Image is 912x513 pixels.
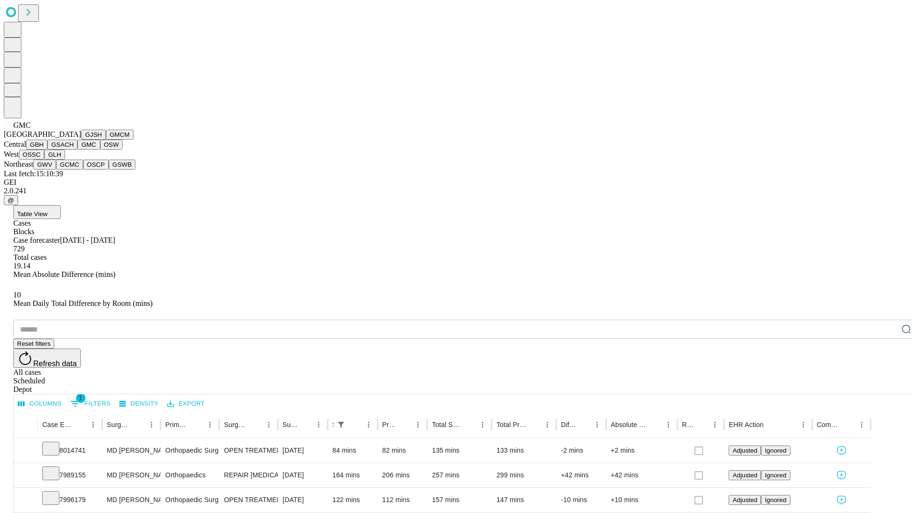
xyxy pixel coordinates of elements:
[13,253,47,261] span: Total cases
[590,418,604,431] button: Menu
[224,438,273,463] div: OPEN TREATMENT DISTAL [MEDICAL_DATA] FRACTURE
[190,418,203,431] button: Sort
[761,446,790,456] button: Ignored
[611,421,647,428] div: Absolute Difference
[362,418,375,431] button: Menu
[165,397,207,411] button: Export
[729,446,761,456] button: Adjusted
[4,160,33,168] span: Northeast
[47,140,77,150] button: GSACH
[496,488,551,512] div: 147 mins
[4,170,63,178] span: Last fetch: 15:10:39
[283,463,323,487] div: [DATE]
[732,472,757,479] span: Adjusted
[13,262,30,270] span: 19.14
[106,130,133,140] button: GMCM
[44,150,65,160] button: GLH
[611,438,673,463] div: +2 mins
[13,121,30,129] span: GMC
[60,236,115,244] span: [DATE] - [DATE]
[100,140,123,150] button: OSW
[56,160,83,170] button: GCMC
[203,418,217,431] button: Menu
[732,447,757,454] span: Adjusted
[411,418,425,431] button: Menu
[765,472,786,479] span: Ignored
[165,438,214,463] div: Orthopaedic Surgery
[249,418,262,431] button: Sort
[611,463,673,487] div: +42 mins
[283,421,298,428] div: Surgery Date
[107,438,156,463] div: MD [PERSON_NAME] [PERSON_NAME]
[42,488,97,512] div: 7996179
[382,438,423,463] div: 82 mins
[283,438,323,463] div: [DATE]
[283,488,323,512] div: [DATE]
[13,291,21,299] span: 10
[17,340,50,347] span: Reset filters
[13,339,54,349] button: Reset filters
[476,418,489,431] button: Menu
[577,418,590,431] button: Sort
[765,496,786,503] span: Ignored
[4,187,908,195] div: 2.0.241
[4,150,19,158] span: West
[19,150,45,160] button: OSSC
[382,463,423,487] div: 206 mins
[4,195,18,205] button: @
[332,421,333,428] div: Scheduled In Room Duration
[165,488,214,512] div: Orthopaedic Surgery
[42,463,97,487] div: 7989155
[432,463,487,487] div: 257 mins
[398,418,411,431] button: Sort
[13,205,61,219] button: Table View
[349,418,362,431] button: Sort
[83,160,109,170] button: OSCP
[109,160,136,170] button: GSWB
[432,488,487,512] div: 157 mins
[4,178,908,187] div: GEI
[16,397,64,411] button: Select columns
[695,418,708,431] button: Sort
[332,463,373,487] div: 164 mins
[761,470,790,480] button: Ignored
[13,236,60,244] span: Case forecaster
[312,418,325,431] button: Menu
[224,463,273,487] div: REPAIR [MEDICAL_DATA] OR [MEDICAL_DATA] [MEDICAL_DATA] AUTOGRAFT
[33,160,56,170] button: GWV
[463,418,476,431] button: Sort
[81,130,106,140] button: GJSH
[262,418,275,431] button: Menu
[817,421,841,428] div: Comments
[797,418,810,431] button: Menu
[68,396,113,411] button: Show filters
[86,418,100,431] button: Menu
[334,418,348,431] button: Show filters
[611,488,673,512] div: +10 mins
[855,418,868,431] button: Menu
[561,488,601,512] div: -10 mins
[8,197,14,204] span: @
[648,418,662,431] button: Sort
[765,447,786,454] span: Ignored
[76,393,85,403] span: 1
[332,438,373,463] div: 84 mins
[33,360,77,368] span: Refresh data
[4,140,26,148] span: Central
[224,488,273,512] div: OPEN TREATMENT PROXIMAL [MEDICAL_DATA]
[496,463,551,487] div: 299 mins
[732,496,757,503] span: Adjusted
[26,140,47,150] button: GBH
[13,245,25,253] span: 729
[382,421,398,428] div: Predicted In Room Duration
[496,438,551,463] div: 133 mins
[561,421,576,428] div: Difference
[496,421,526,428] div: Total Predicted Duration
[299,418,312,431] button: Sort
[4,130,81,138] span: [GEOGRAPHIC_DATA]
[42,438,97,463] div: 8014741
[332,488,373,512] div: 122 mins
[765,418,778,431] button: Sort
[382,488,423,512] div: 112 mins
[19,492,33,509] button: Expand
